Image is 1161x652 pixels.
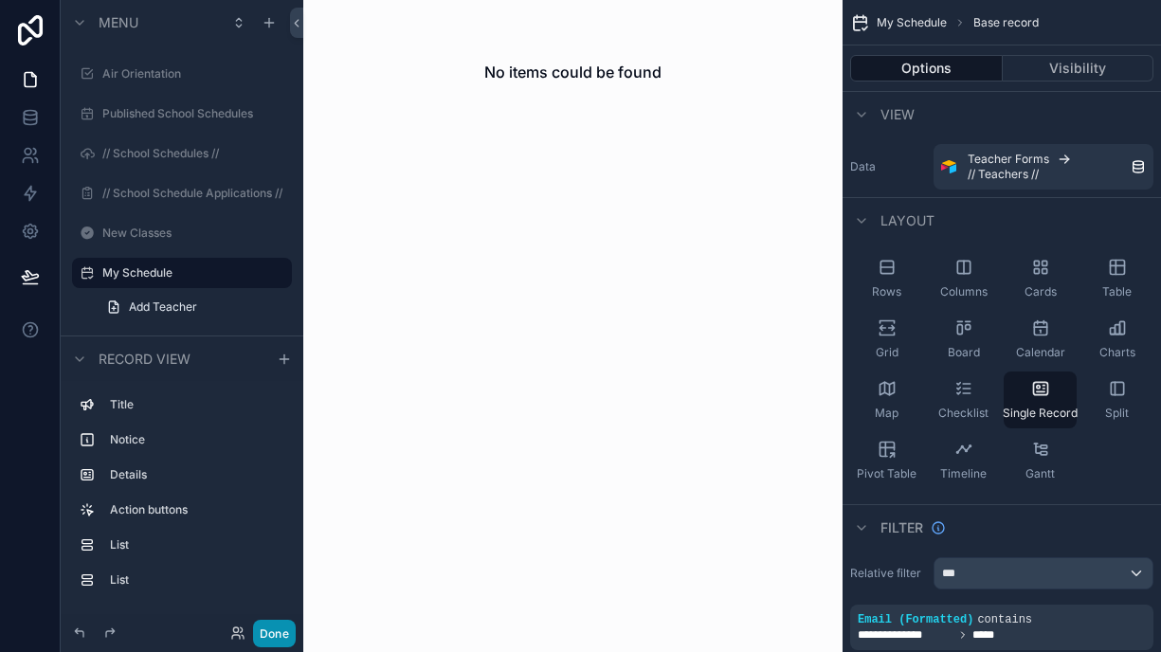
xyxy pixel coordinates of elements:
[876,345,898,360] span: Grid
[938,406,989,421] span: Checklist
[102,226,288,241] label: New Classes
[850,250,923,307] button: Rows
[1025,284,1057,299] span: Cards
[880,211,934,230] span: Layout
[1003,406,1078,421] span: Single Record
[875,406,898,421] span: Map
[1004,250,1077,307] button: Cards
[850,566,926,581] label: Relative filter
[253,620,296,647] button: Done
[95,292,292,322] a: Add Teacher
[973,15,1039,30] span: Base record
[110,432,284,447] label: Notice
[1004,432,1077,489] button: Gantt
[850,432,923,489] button: Pivot Table
[934,144,1153,190] a: Teacher Forms// Teachers //
[940,466,987,481] span: Timeline
[977,613,1032,626] span: contains
[857,466,916,481] span: Pivot Table
[850,371,923,428] button: Map
[968,152,1049,167] span: Teacher Forms
[1080,371,1153,428] button: Split
[1105,406,1129,421] span: Split
[61,381,303,614] div: scrollable content
[927,432,1000,489] button: Timeline
[940,284,988,299] span: Columns
[102,66,288,81] label: Air Orientation
[1004,311,1077,368] button: Calendar
[877,15,947,30] span: My Schedule
[880,518,923,537] span: Filter
[948,345,980,360] span: Board
[941,159,956,174] img: Airtable Logo
[872,284,901,299] span: Rows
[110,467,284,482] label: Details
[110,537,284,552] label: List
[1004,371,1077,428] button: Single Record
[1080,250,1153,307] button: Table
[850,55,1003,81] button: Options
[880,105,915,124] span: View
[858,613,973,626] span: Email (Formatted)
[1025,466,1055,481] span: Gantt
[110,572,284,588] label: List
[129,299,197,315] span: Add Teacher
[1080,311,1153,368] button: Charts
[850,311,923,368] button: Grid
[102,146,288,161] label: // School Schedules //
[1016,345,1065,360] span: Calendar
[110,502,284,517] label: Action buttons
[1099,345,1135,360] span: Charts
[1003,55,1154,81] button: Visibility
[927,371,1000,428] button: Checklist
[1102,284,1132,299] span: Table
[968,167,1039,182] span: // Teachers //
[99,350,190,369] span: Record view
[850,159,926,174] label: Data
[102,186,288,201] label: // School Schedule Applications //
[102,106,288,121] label: Published School Schedules
[927,311,1000,368] button: Board
[102,265,281,281] label: My Schedule
[99,13,138,32] span: Menu
[927,250,1000,307] button: Columns
[110,397,284,412] label: Title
